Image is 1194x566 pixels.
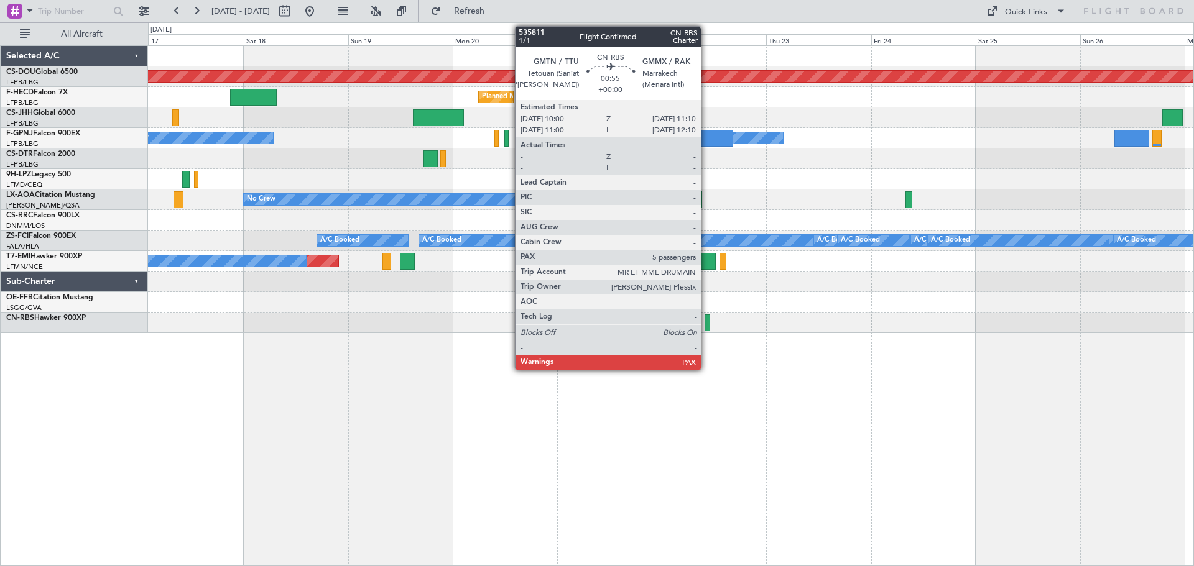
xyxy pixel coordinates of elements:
[482,88,678,106] div: Planned Maint [GEOGRAPHIC_DATA] ([GEOGRAPHIC_DATA])
[1080,34,1185,45] div: Sun 26
[6,109,75,117] a: CS-JHHGlobal 6000
[6,98,39,107] a: LFPB/LBG
[6,68,35,76] span: CS-DOU
[6,139,39,148] a: LFPB/LBG
[6,191,95,199] a: LX-AOACitation Mustang
[6,253,82,260] a: T7-EMIHawker 900XP
[6,130,80,137] a: F-GPNJFalcon 900EX
[841,231,880,250] div: A/C Booked
[422,231,461,250] div: A/C Booked
[6,303,42,313] a: LSGG/GVA
[6,294,33,301] span: OE-FFB
[6,221,45,231] a: DNMM/LOS
[910,231,949,250] div: A/C Booked
[976,34,1080,45] div: Sat 25
[38,2,109,21] input: Trip Number
[6,89,68,96] a: F-HECDFalcon 7X
[766,34,871,45] div: Thu 23
[6,253,30,260] span: T7-EMI
[817,231,856,250] div: A/C Booked
[557,34,662,45] div: Tue 21
[348,34,453,45] div: Sun 19
[150,25,172,35] div: [DATE]
[139,34,243,45] div: Fri 17
[14,24,135,44] button: All Aircraft
[630,129,659,147] div: No Crew
[6,314,34,322] span: CN-RBS
[871,34,976,45] div: Fri 24
[244,34,348,45] div: Sat 18
[6,89,34,96] span: F-HECD
[6,262,43,272] a: LFMN/NCE
[443,7,496,16] span: Refresh
[6,119,39,128] a: LFPB/LBG
[621,231,660,250] div: A/C Booked
[6,212,33,219] span: CS-RRC
[6,130,33,137] span: F-GPNJ
[6,180,42,189] a: LFMD/CEQ
[247,190,275,209] div: No Crew
[6,232,29,240] span: ZS-FCI
[6,171,71,178] a: 9H-LPZLegacy 500
[453,34,557,45] div: Mon 20
[6,109,33,117] span: CS-JHH
[6,150,33,158] span: CS-DTR
[662,34,766,45] div: Wed 22
[6,160,39,169] a: LFPB/LBG
[425,1,499,21] button: Refresh
[6,201,80,210] a: [PERSON_NAME]/QSA
[6,242,39,251] a: FALA/HLA
[6,150,75,158] a: CS-DTRFalcon 2000
[6,314,86,322] a: CN-RBSHawker 900XP
[931,231,970,250] div: A/C Booked
[6,78,39,87] a: LFPB/LBG
[6,232,76,240] a: ZS-FCIFalcon 900EX
[320,231,359,250] div: A/C Booked
[1005,6,1047,19] div: Quick Links
[211,6,270,17] span: [DATE] - [DATE]
[980,1,1072,21] button: Quick Links
[6,191,35,199] span: LX-AOA
[1113,231,1152,250] div: A/C Booked
[6,212,80,219] a: CS-RRCFalcon 900LX
[32,30,131,39] span: All Aircraft
[6,68,78,76] a: CS-DOUGlobal 6500
[6,171,31,178] span: 9H-LPZ
[6,294,93,301] a: OE-FFBCitation Mustang
[1117,231,1156,250] div: A/C Booked
[914,231,953,250] div: A/C Booked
